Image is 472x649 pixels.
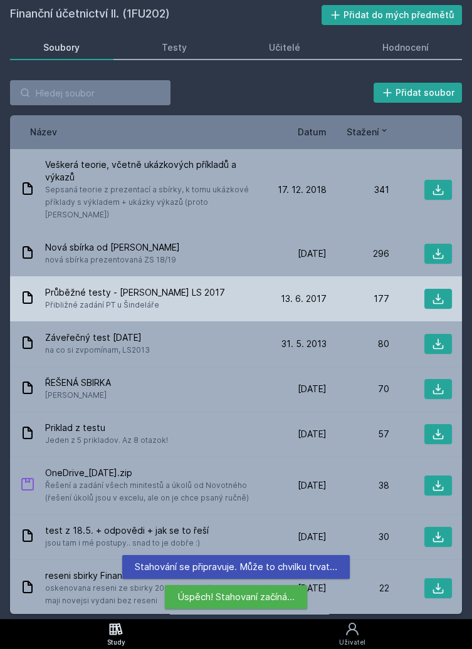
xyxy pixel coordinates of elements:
[45,422,168,434] span: Priklad z testu
[45,158,259,184] span: Veškerá teorie, včetně ukázkových příkladů a výkazů
[45,299,225,311] span: Přibližné zadání PT u Šindeláře
[165,585,307,609] div: Úspěch! Stahovaní začíná…
[45,184,259,221] span: Sepsaná teorie z prezentací a sbírky, k tomu ukázkové příklady s výkladem + ukázky výkazů (proto ...
[122,555,350,579] div: Stahování se připravuje. Může to chvilku trvat…
[327,531,389,543] div: 30
[298,125,327,138] button: Datum
[45,479,259,504] span: Řešení a zadání všech minitestů a úkolů od Novotného (řešení úkolů jsou v excelu, ale on je chce ...
[45,434,168,447] span: Jeden z 5 prikladov. Az 8 otazok!
[327,247,389,260] div: 296
[10,35,113,60] a: Soubory
[162,41,187,54] div: Testy
[298,479,327,492] span: [DATE]
[10,80,170,105] input: Hledej soubor
[327,383,389,395] div: 70
[128,35,221,60] a: Testy
[45,286,225,299] span: Průběžné testy - [PERSON_NAME] LS 2017
[278,184,327,196] span: 17. 12. 2018
[298,247,327,260] span: [DATE]
[232,619,472,649] a: Uživatel
[45,376,111,389] span: ŘEŠENÁ SBIRKA
[107,638,125,647] div: Study
[327,479,389,492] div: 38
[327,293,389,305] div: 177
[327,428,389,440] div: 57
[298,582,327,594] span: [DATE]
[322,5,463,25] button: Přidat do mých předmětů
[45,344,150,356] span: na co si zvpomínam, LS2013
[339,638,365,647] div: Uživatel
[298,531,327,543] span: [DATE]
[281,293,327,305] span: 13. 6. 2017
[298,428,327,440] span: [DATE]
[281,338,327,350] span: 31. 5. 2013
[45,582,259,607] span: oskenovana reseni ze sbirky 2009 (cervena) pro ty, co maji novejsi vydani bez reseni
[43,41,80,54] div: Soubory
[45,389,111,402] span: [PERSON_NAME]
[30,125,57,138] button: Název
[45,537,209,549] span: jsou tam i mé postupy.. snad to je dobře :)
[45,254,180,266] span: nová sbírka prezentovaná ZS 18/19
[45,241,180,254] span: Nová sbírka od [PERSON_NAME]
[347,125,389,138] button: Stažení
[45,524,209,537] span: test z 18.5. + odpovědi + jak se to řeší
[327,582,389,594] div: 22
[327,184,389,196] div: 341
[45,569,259,582] span: reseni sbirky Financni ucetnictvi
[382,41,429,54] div: Hodnocení
[347,125,379,138] span: Stažení
[45,331,150,344] span: Záveřečný test [DATE]
[374,83,463,103] button: Přidat soubor
[269,41,300,54] div: Učitelé
[327,338,389,350] div: 80
[236,35,334,60] a: Učitelé
[10,5,322,25] h2: Finanční účetnictví II. (1FU202)
[298,383,327,395] span: [DATE]
[45,467,259,479] span: OneDrive_[DATE].zip
[20,477,35,495] div: ZIP
[349,35,462,60] a: Hodnocení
